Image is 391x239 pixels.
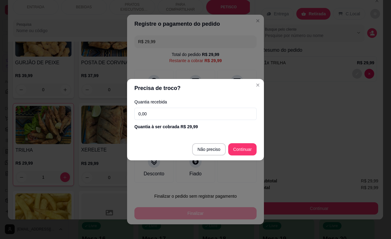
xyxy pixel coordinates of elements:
button: Continuar [228,143,257,155]
div: Quantia à ser cobrada R$ 29,99 [134,124,257,130]
label: Quantia recebida [134,99,257,104]
button: Close [253,80,263,90]
header: Precisa de troco? [127,79,264,97]
button: Não preciso [192,143,226,155]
